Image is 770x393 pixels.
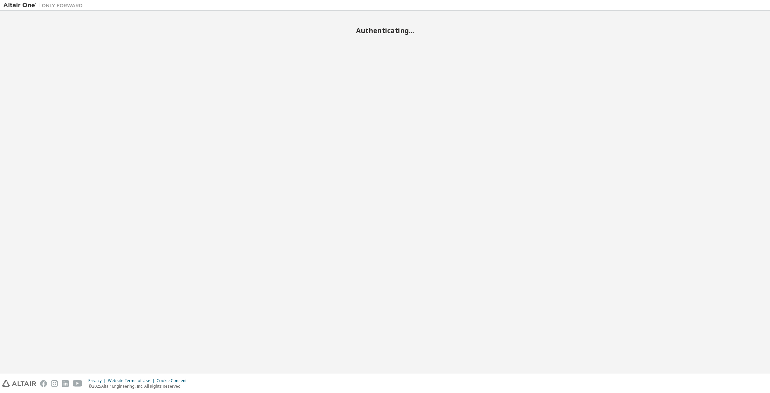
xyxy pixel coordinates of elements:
img: altair_logo.svg [2,380,36,387]
div: Website Terms of Use [108,378,157,383]
img: linkedin.svg [62,380,69,387]
img: instagram.svg [51,380,58,387]
img: youtube.svg [73,380,82,387]
img: facebook.svg [40,380,47,387]
p: © 2025 Altair Engineering, Inc. All Rights Reserved. [88,383,191,389]
img: Altair One [3,2,86,9]
div: Cookie Consent [157,378,191,383]
div: Privacy [88,378,108,383]
h2: Authenticating... [3,26,767,35]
